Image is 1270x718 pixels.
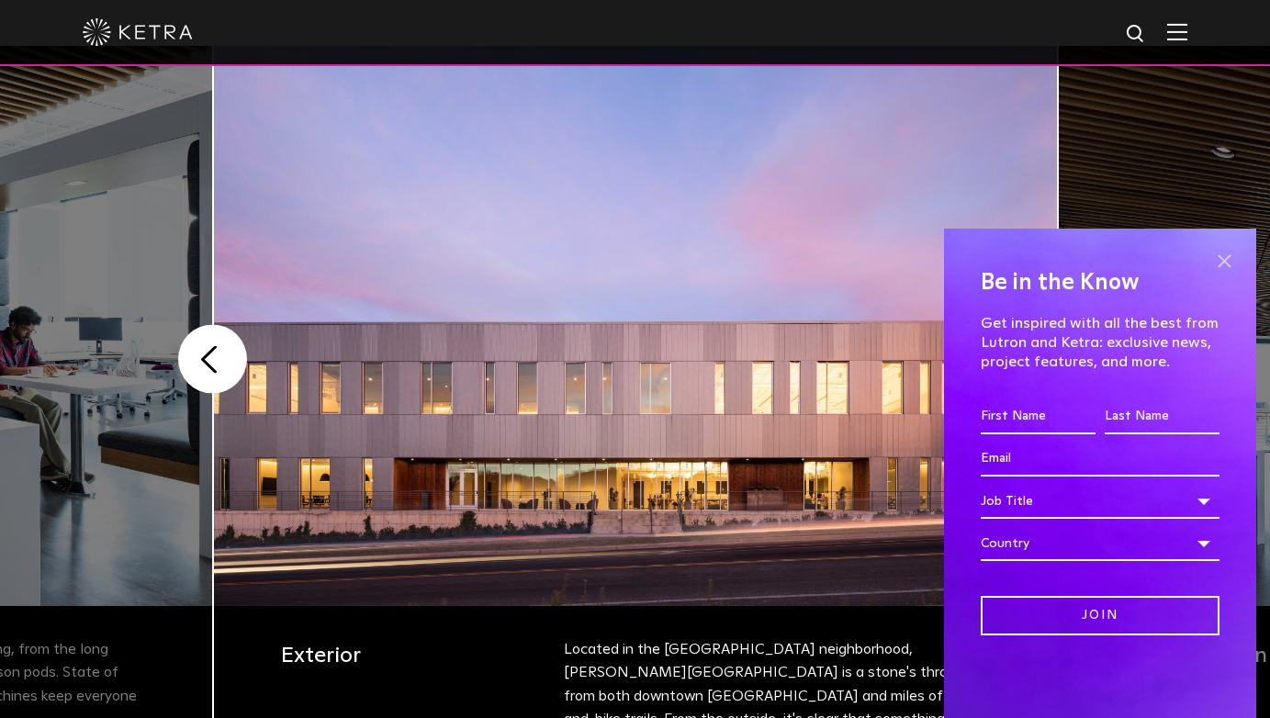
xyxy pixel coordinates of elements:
div: Country [981,526,1219,561]
img: 091-exterior-web [214,46,1057,606]
input: Join [981,596,1219,635]
button: Previous [178,325,247,394]
p: Get inspired with all the best from Lutron and Ketra: exclusive news, project features, and more. [981,314,1219,371]
div: Job Title [981,484,1219,519]
img: ketra-logo-2019-white [83,18,193,46]
input: Last Name [1105,399,1219,434]
input: First Name [981,399,1096,434]
input: Email [981,442,1219,477]
h4: Be in the Know [981,265,1219,300]
img: search icon [1125,23,1148,46]
img: Hamburger%20Nav.svg [1167,23,1187,40]
h4: Exterior [281,638,544,673]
